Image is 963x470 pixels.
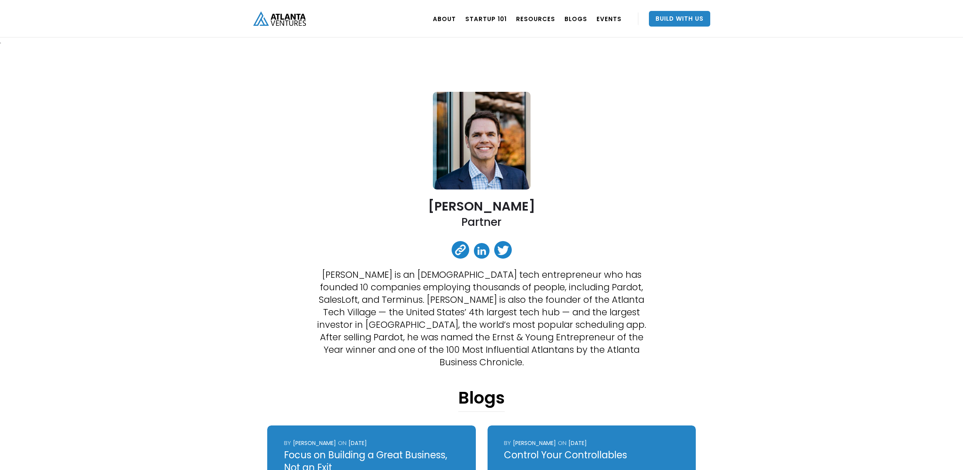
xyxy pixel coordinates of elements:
[565,8,587,30] a: BLOGS
[348,439,367,447] div: [DATE]
[433,8,456,30] a: ABOUT
[504,449,679,461] div: Control Your Controllables
[649,11,710,27] a: Build With Us
[504,439,511,447] div: by
[558,439,566,447] div: ON
[293,439,336,447] div: [PERSON_NAME]
[284,439,291,447] div: by
[458,388,505,412] h1: Blogs
[513,439,556,447] div: [PERSON_NAME]
[568,439,587,447] div: [DATE]
[516,8,555,30] a: RESOURCES
[461,215,502,229] h2: Partner
[428,199,535,213] h2: [PERSON_NAME]
[597,8,622,30] a: EVENTS
[310,268,653,368] p: [PERSON_NAME] is an [DEMOGRAPHIC_DATA] tech entrepreneur who has founded 10 companies employing t...
[338,439,347,447] div: ON
[465,8,507,30] a: Startup 101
